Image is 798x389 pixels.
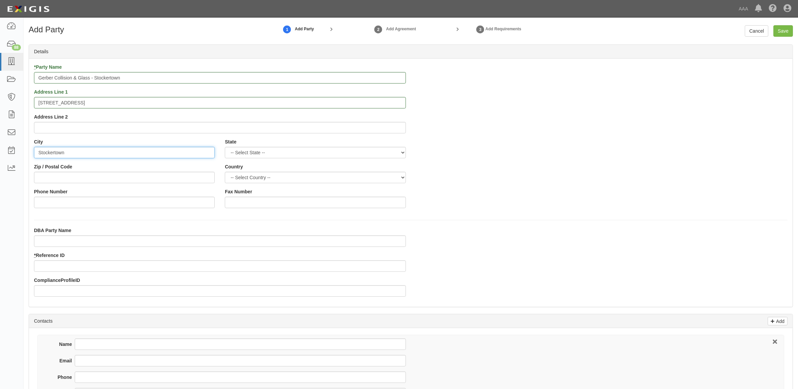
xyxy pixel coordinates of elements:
[386,27,416,31] strong: Add Agreement
[225,188,252,195] label: Fax Number
[49,341,75,348] label: Name
[49,374,75,381] label: Phone
[34,64,62,70] label: Party Name
[485,27,521,31] strong: Add Requirements
[29,314,793,328] div: Contacts
[34,163,72,170] label: Zip / Postal Code
[5,3,51,15] img: logo-5460c22ac91f19d4615b14bd174203de0afe785f0fc80cf4dbbc73dc1793850b.png
[475,22,485,36] a: Set Requirements
[295,26,314,32] strong: Add Party
[34,227,71,234] label: DBA Party Name
[773,25,793,37] input: Save
[282,22,292,36] a: Add Party
[49,357,75,364] label: Email
[12,44,21,51] div: 88
[34,114,68,120] label: Address Line 2
[373,26,383,34] strong: 2
[735,2,752,15] a: AAA
[225,138,236,145] label: State
[282,26,292,34] strong: 1
[34,277,80,284] label: ComplianceProfileID
[769,5,777,13] i: Help Center - Complianz
[745,25,768,37] a: Cancel
[225,163,243,170] label: Country
[34,253,36,258] abbr: required
[774,317,785,325] p: Add
[29,25,207,34] h1: Add Party
[475,26,485,34] strong: 3
[29,45,793,59] div: Details
[768,317,788,325] a: Add
[34,64,36,70] abbr: required
[34,188,68,195] label: Phone Number
[34,89,68,95] label: Address Line 1
[34,138,43,145] label: City
[373,22,383,36] a: Add Agreement
[34,252,65,259] label: Reference ID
